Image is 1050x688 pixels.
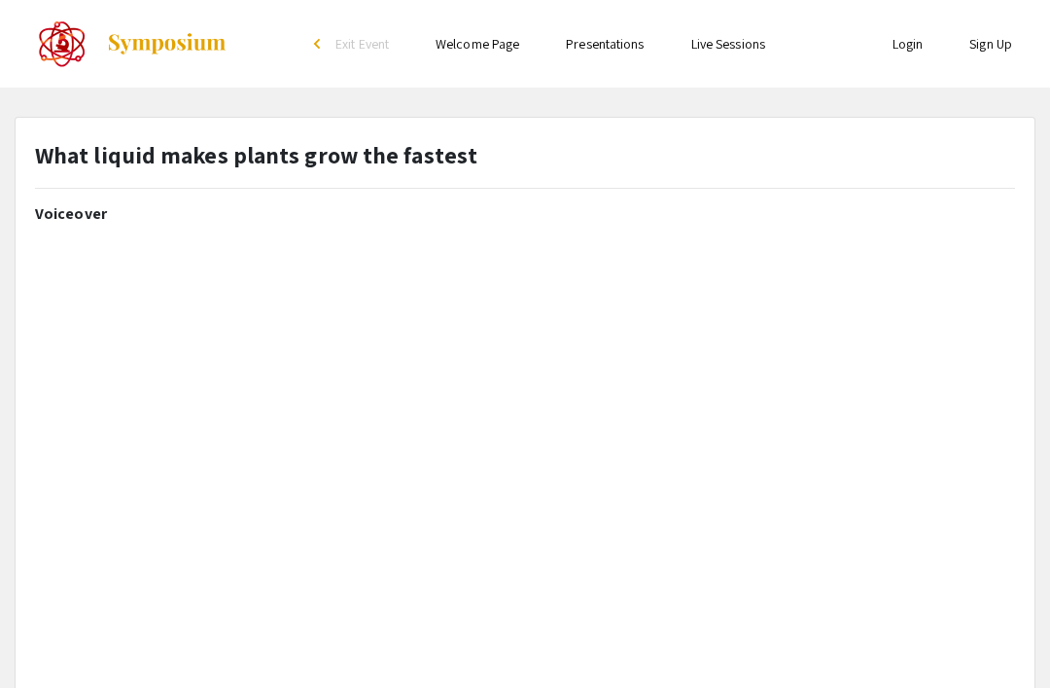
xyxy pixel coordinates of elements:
a: Login [892,35,924,53]
a: The 2022 CoorsTek Denver Metro Regional Science and Engineering Fair [15,19,227,68]
div: arrow_back_ios [314,38,326,50]
h2: Voiceover [35,204,1015,223]
a: Sign Up [969,35,1012,53]
strong: What liquid makes plants grow the fastest [35,139,477,170]
img: Symposium by ForagerOne [106,32,227,55]
span: Exit Event [335,35,389,53]
a: Welcome Page [436,35,519,53]
img: The 2022 CoorsTek Denver Metro Regional Science and Engineering Fair [38,19,87,68]
a: Live Sessions [691,35,765,53]
a: Presentations [566,35,644,53]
